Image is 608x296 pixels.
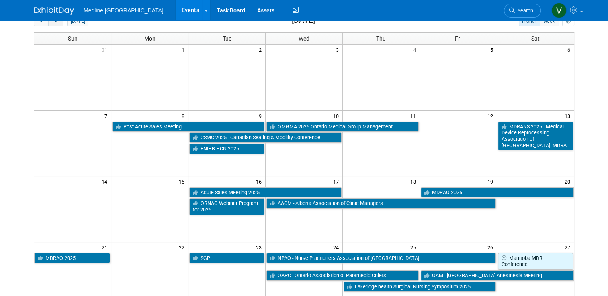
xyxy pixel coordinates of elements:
span: 23 [255,242,265,252]
img: Vahid Mohammadi [551,3,567,18]
a: MDRAO 2025 [421,187,574,198]
span: Wed [299,35,309,42]
a: SGP [189,253,264,264]
span: Sat [531,35,540,42]
button: week [540,16,558,26]
span: Fri [455,35,461,42]
span: 11 [409,111,420,121]
span: 17 [332,176,342,187]
button: next [48,16,63,26]
span: 7 [104,111,111,121]
span: 19 [487,176,497,187]
span: Tue [223,35,231,42]
a: NPAO - Nurse Practioners Association of [GEOGRAPHIC_DATA] [266,253,496,264]
img: ExhibitDay [34,7,74,15]
a: MDRAO 2025 [34,253,110,264]
span: 8 [181,111,188,121]
span: 2 [258,45,265,55]
span: Search [515,8,533,14]
span: 16 [255,176,265,187]
span: 6 [567,45,574,55]
span: 27 [564,242,574,252]
span: 24 [332,242,342,252]
span: Mon [144,35,156,42]
button: prev [34,16,49,26]
span: Medline [GEOGRAPHIC_DATA] [84,7,164,14]
i: Personalize Calendar [565,19,571,24]
a: AACM - Alberta Association of Clinic Managers [266,198,496,209]
a: Post-Acute Sales Meeting [112,122,264,132]
span: 9 [258,111,265,121]
a: Lakeridge health Surgical Nursing Symposium 2025 [344,282,496,292]
span: 3 [335,45,342,55]
button: [DATE] [67,16,88,26]
span: 25 [409,242,420,252]
a: OAPC - Ontario Association of Paramedic Chiefs [266,270,419,281]
a: FNIHB HCN 2025 [189,144,264,154]
span: Sun [68,35,78,42]
span: 21 [101,242,111,252]
a: MDRANS 2025 - Medical Device Reprocessing Association of [GEOGRAPHIC_DATA] -MDRA [498,122,573,151]
span: 4 [412,45,420,55]
a: Acute Sales Meeting 2025 [189,187,342,198]
span: 15 [178,176,188,187]
a: CSMC 2025 - Canadian Seating & Mobility Conference [189,132,342,143]
span: 22 [178,242,188,252]
span: Thu [376,35,386,42]
span: 12 [487,111,497,121]
button: myCustomButton [562,16,574,26]
span: 20 [564,176,574,187]
span: 18 [409,176,420,187]
a: OAM - [GEOGRAPHIC_DATA] Anesthesia Meeting [421,270,574,281]
span: 1 [181,45,188,55]
h2: [DATE] [292,16,315,25]
a: Search [504,4,541,18]
span: 26 [487,242,497,252]
a: Manitoba MDR Conference [498,253,573,270]
a: ORNAO Webinar Program for 2025 [189,198,264,215]
span: 13 [564,111,574,121]
span: 31 [101,45,111,55]
span: 5 [489,45,497,55]
a: OMGMA 2025 Ontario Medical Group Management [266,122,419,132]
button: month [519,16,540,26]
span: 14 [101,176,111,187]
span: 10 [332,111,342,121]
